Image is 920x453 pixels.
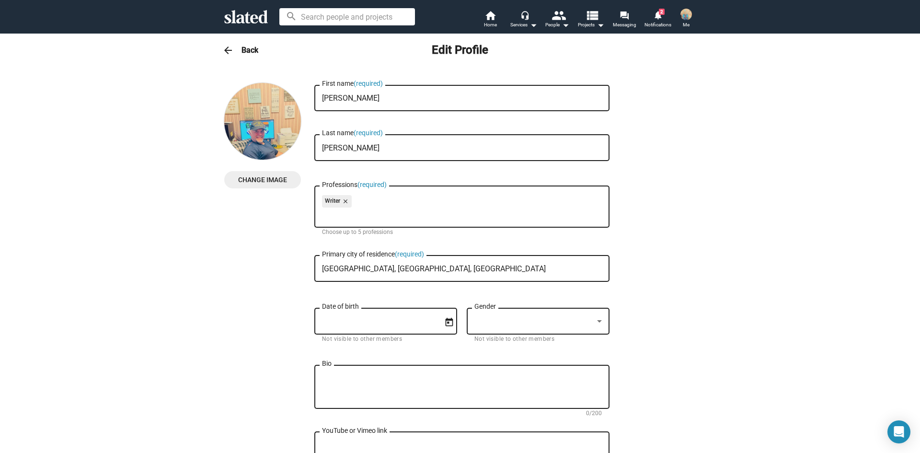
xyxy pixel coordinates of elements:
mat-icon: notifications [653,10,662,19]
mat-icon: headset_mic [520,11,529,19]
mat-icon: view_list [585,8,599,22]
button: Open calendar [441,314,458,330]
span: Projects [578,19,604,31]
mat-hint: Not visible to other members [322,336,402,343]
button: Projects [574,10,608,31]
img: Rick Blackwell [680,9,692,20]
span: Messaging [613,19,636,31]
button: Services [507,10,540,31]
a: Messaging [608,10,641,31]
h3: Back [241,45,258,55]
mat-icon: people [552,8,565,22]
mat-chip: Writer [322,195,352,208]
mat-icon: home [484,10,496,21]
mat-icon: arrow_drop_down [528,19,539,31]
mat-hint: Choose up to 5 professions [322,229,393,236]
button: Change Image [224,171,301,188]
mat-icon: close [340,197,349,206]
button: Rick BlackwellMe [675,7,698,32]
div: Open Intercom Messenger [887,420,910,443]
span: Me [683,19,690,31]
span: 2 [659,9,665,15]
mat-icon: forum [620,11,629,20]
div: Services [510,19,537,31]
span: Change Image [232,171,293,188]
mat-hint: Not visible to other members [474,336,554,343]
span: Home [484,19,497,31]
input: Search people and projects [279,8,415,25]
mat-icon: arrow_drop_down [595,19,606,31]
button: People [540,10,574,31]
span: Notifications [644,19,671,31]
mat-icon: arrow_drop_down [560,19,571,31]
mat-hint: 0/200 [586,410,602,418]
img: Rick Blackwell [224,83,301,160]
a: Home [473,10,507,31]
mat-icon: arrow_back [222,45,234,56]
h2: Edit Profile [432,43,488,58]
div: People [545,19,569,31]
a: 2Notifications [641,10,675,31]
